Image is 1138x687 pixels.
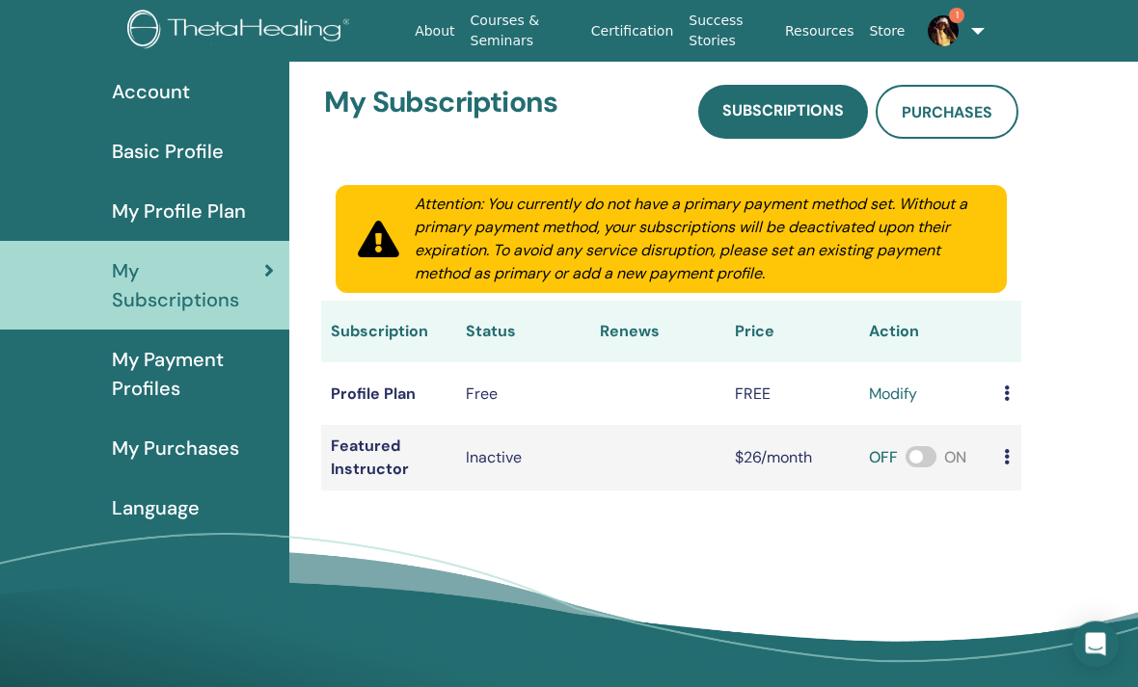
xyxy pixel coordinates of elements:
td: Featured Instructor [321,426,456,491]
a: Subscriptions [698,86,868,140]
div: Open Intercom Messenger [1072,621,1119,668]
span: $26/month [735,448,812,468]
div: Attention: You currently do not have a primary payment method set. Without a primary payment meth... [392,194,1007,286]
th: Price [725,302,860,363]
span: FREE [735,384,771,405]
th: Renews [590,302,725,363]
th: Subscription [321,302,456,363]
span: My Purchases [112,435,239,463]
span: Purchases [902,103,992,123]
a: About [407,13,462,49]
th: Status [456,302,591,363]
span: Language [112,494,200,523]
a: Courses & Seminars [463,3,583,59]
a: Purchases [876,86,1018,140]
a: modify [869,383,917,407]
span: Subscriptions [722,101,844,121]
a: Certification [583,13,681,49]
th: Action [859,302,994,363]
h3: My Subscriptions [324,86,557,132]
img: logo.png [127,10,357,53]
span: My Profile Plan [112,198,246,226]
a: Resources [777,13,862,49]
div: Free [466,383,582,407]
span: Basic Profile [112,138,224,167]
span: ON [944,448,966,468]
span: 1 [949,8,964,23]
span: My Payment Profiles [112,346,274,404]
a: Success Stories [681,3,777,59]
a: Store [861,13,912,49]
span: OFF [869,448,898,468]
span: My Subscriptions [112,257,264,315]
span: Account [112,78,190,107]
div: Inactive [466,447,582,470]
td: Profile Plan [321,363,456,426]
img: default.jpg [928,15,959,46]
